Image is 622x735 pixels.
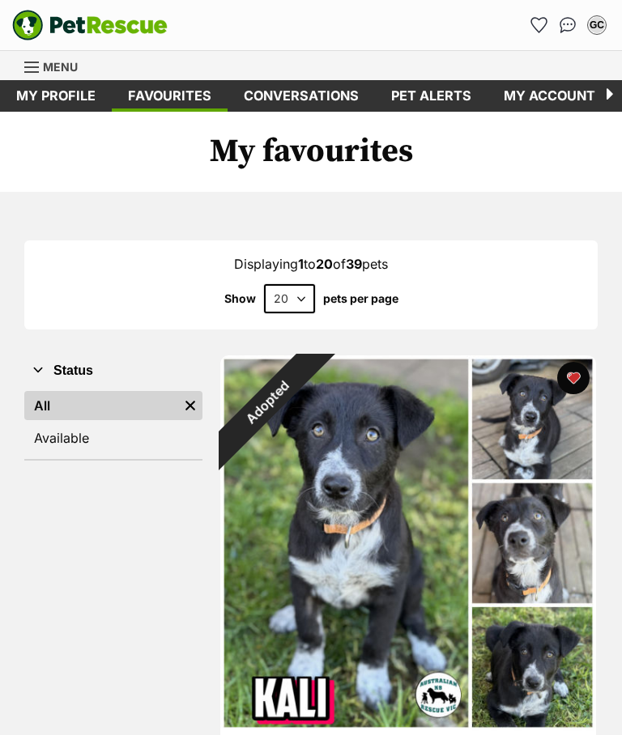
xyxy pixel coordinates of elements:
button: Status [24,360,202,381]
a: Remove filter [178,391,202,420]
a: conversations [228,80,375,112]
a: PetRescue [12,10,168,40]
button: My account [584,12,610,38]
a: Adopted [220,718,596,734]
div: Adopted [191,325,343,478]
a: Pet alerts [375,80,488,112]
ul: Account quick links [526,12,610,38]
div: GC [589,17,605,33]
div: Status [24,388,202,459]
a: Favourites [112,80,228,112]
a: Available [24,423,202,452]
label: pets per page [323,292,398,305]
a: Favourites [526,12,552,38]
strong: 20 [316,256,333,272]
span: Show [224,292,256,305]
button: favourite [557,362,590,394]
img: Kali [220,355,596,731]
strong: 39 [346,256,362,272]
span: Menu [43,60,78,74]
strong: 1 [298,256,304,272]
a: Conversations [555,12,581,38]
span: Displaying to of pets [234,256,388,272]
img: logo-e224e6f780fb5917bec1dbf3a21bbac754714ae5b6737aabdf751b685950b380.svg [12,10,168,40]
a: All [24,391,178,420]
img: chat-41dd97257d64d25036548639549fe6c8038ab92f7586957e7f3b1b290dea8141.svg [560,17,577,33]
a: Menu [24,51,89,80]
a: My account [488,80,611,112]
